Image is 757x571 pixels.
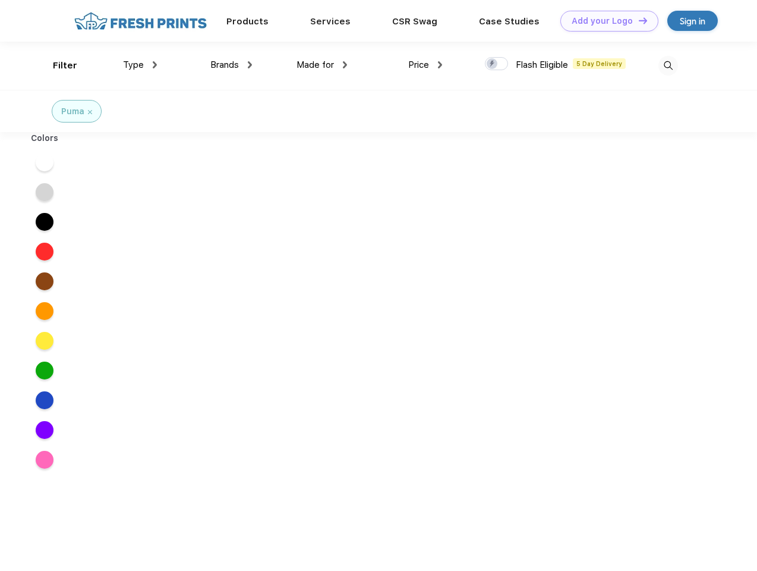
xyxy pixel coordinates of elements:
[658,56,678,76] img: desktop_search.svg
[639,17,647,24] img: DT
[71,11,210,32] img: fo%20logo%202.webp
[392,16,437,27] a: CSR Swag
[343,61,347,68] img: dropdown.png
[153,61,157,68] img: dropdown.png
[61,105,84,118] div: Puma
[297,59,334,70] span: Made for
[123,59,144,70] span: Type
[438,61,442,68] img: dropdown.png
[516,59,568,70] span: Flash Eligible
[53,59,77,73] div: Filter
[210,59,239,70] span: Brands
[572,16,633,26] div: Add your Logo
[88,110,92,114] img: filter_cancel.svg
[573,58,626,69] span: 5 Day Delivery
[310,16,351,27] a: Services
[667,11,718,31] a: Sign in
[226,16,269,27] a: Products
[408,59,429,70] span: Price
[248,61,252,68] img: dropdown.png
[22,132,68,145] div: Colors
[680,14,705,28] div: Sign in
